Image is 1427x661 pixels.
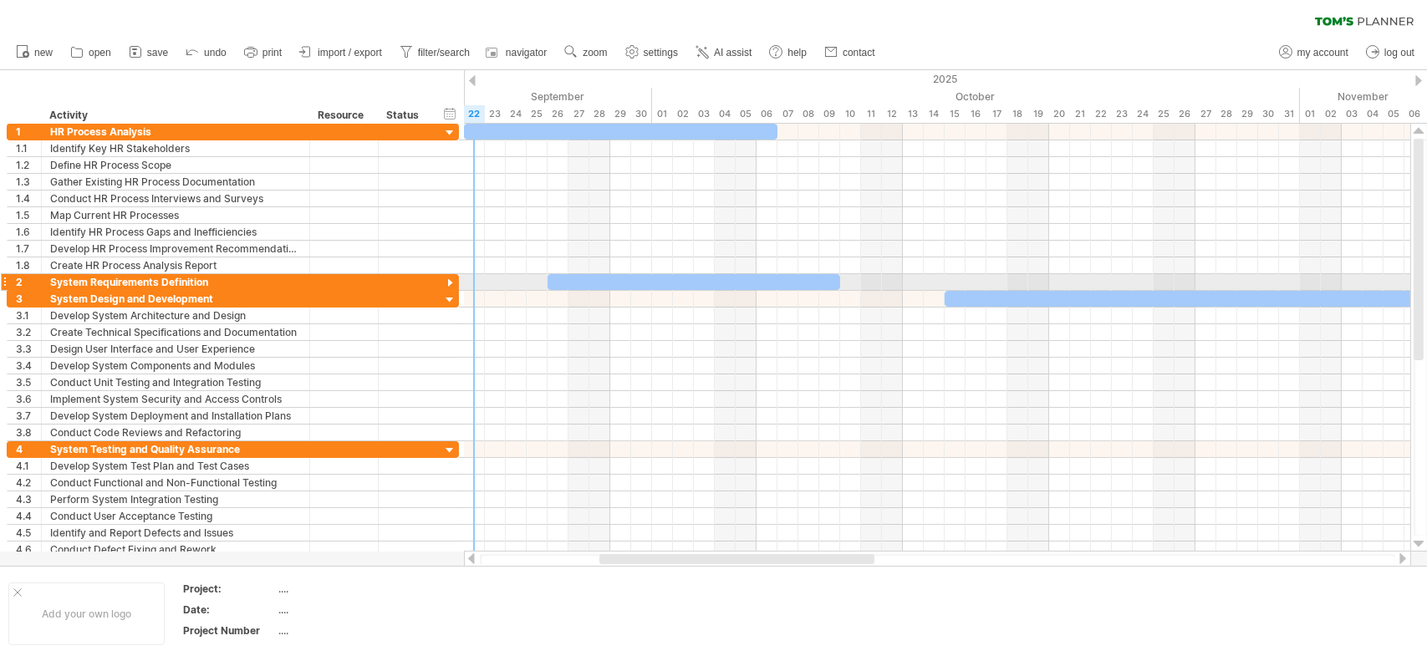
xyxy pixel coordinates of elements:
[183,623,275,638] div: Project Number
[548,105,568,123] div: Friday, 26 September 2025
[50,174,301,190] div: Gather Existing HR Process Documentation
[903,105,924,123] div: Monday, 13 October 2025
[1404,105,1425,123] div: Thursday, 6 November 2025
[125,42,173,64] a: save
[16,174,41,190] div: 1.3
[16,274,41,290] div: 2
[50,391,301,407] div: Implement System Security and Access Controls
[50,491,301,507] div: Perform System Integration Testing
[1175,105,1195,123] div: Sunday, 26 October 2025
[50,124,301,140] div: HR Process Analysis
[295,42,387,64] a: import / export
[1154,105,1175,123] div: Saturday, 25 October 2025
[16,257,41,273] div: 1.8
[50,207,301,223] div: Map Current HR Processes
[1279,105,1300,123] div: Friday, 31 October 2025
[16,475,41,491] div: 4.2
[16,491,41,507] div: 4.3
[50,308,301,323] div: Develop System Architecture and Design
[820,42,880,64] a: contact
[262,47,282,58] span: print
[50,257,301,273] div: Create HR Process Analysis Report
[644,47,678,58] span: settings
[819,105,840,123] div: Thursday, 9 October 2025
[1258,105,1279,123] div: Thursday, 30 October 2025
[418,47,470,58] span: filter/search
[1342,105,1363,123] div: Monday, 3 November 2025
[278,623,419,638] div: ....
[673,105,694,123] div: Thursday, 2 October 2025
[1112,105,1133,123] div: Thursday, 23 October 2025
[16,324,41,340] div: 3.2
[50,140,301,156] div: Identify Key HR Stakeholders
[181,42,232,64] a: undo
[1049,105,1070,123] div: Monday, 20 October 2025
[50,425,301,440] div: Conduct Code Reviews and Refactoring
[1195,105,1216,123] div: Monday, 27 October 2025
[691,42,757,64] a: AI assist
[1363,105,1384,123] div: Tuesday, 4 November 2025
[560,42,612,64] a: zoom
[527,105,548,123] div: Thursday, 25 September 2025
[50,358,301,374] div: Develop System Components and Modules
[50,157,301,173] div: Define HR Process Scope
[714,47,752,58] span: AI assist
[583,47,607,58] span: zoom
[16,358,41,374] div: 3.4
[50,191,301,206] div: Conduct HR Process Interviews and Surveys
[395,42,475,64] a: filter/search
[568,105,589,123] div: Saturday, 27 September 2025
[945,105,966,123] div: Wednesday, 15 October 2025
[16,124,41,140] div: 1
[1321,105,1342,123] div: Sunday, 2 November 2025
[50,525,301,541] div: Identify and Report Defects and Issues
[652,105,673,123] div: Wednesday, 1 October 2025
[50,458,301,474] div: Develop System Test Plan and Test Cases
[16,458,41,474] div: 4.1
[50,408,301,424] div: Develop System Deployment and Installation Plans
[16,207,41,223] div: 1.5
[50,291,301,307] div: System Design and Development
[16,408,41,424] div: 3.7
[50,224,301,240] div: Identify HR Process Gaps and Inefficiencies
[861,105,882,123] div: Saturday, 11 October 2025
[16,140,41,156] div: 1.1
[16,374,41,390] div: 3.5
[183,582,275,596] div: Project:
[777,105,798,123] div: Tuesday, 7 October 2025
[89,47,111,58] span: open
[1384,47,1414,58] span: log out
[50,274,301,290] div: System Requirements Definition
[16,191,41,206] div: 1.4
[1028,105,1049,123] div: Sunday, 19 October 2025
[798,105,819,123] div: Wednesday, 8 October 2025
[882,105,903,123] div: Sunday, 12 October 2025
[16,542,41,557] div: 4.6
[506,105,527,123] div: Wednesday, 24 September 2025
[1070,105,1091,123] div: Tuesday, 21 October 2025
[1091,105,1112,123] div: Wednesday, 22 October 2025
[589,105,610,123] div: Sunday, 28 September 2025
[50,441,301,457] div: System Testing and Quality Assurance
[715,105,736,123] div: Saturday, 4 October 2025
[183,603,275,617] div: Date:
[49,107,300,124] div: Activity
[621,42,683,64] a: settings
[50,324,301,340] div: Create Technical Specifications and Documentation
[278,582,419,596] div: ....
[736,105,757,123] div: Sunday, 5 October 2025
[1007,105,1028,123] div: Saturday, 18 October 2025
[966,105,986,123] div: Thursday, 16 October 2025
[787,47,807,58] span: help
[1237,105,1258,123] div: Wednesday, 29 October 2025
[16,525,41,541] div: 4.5
[50,508,301,524] div: Conduct User Acceptance Testing
[1362,42,1419,64] a: log out
[16,341,41,357] div: 3.3
[631,105,652,123] div: Tuesday, 30 September 2025
[1297,47,1348,58] span: my account
[16,508,41,524] div: 4.4
[1216,105,1237,123] div: Tuesday, 28 October 2025
[50,475,301,491] div: Conduct Functional and Non-Functional Testing
[694,105,715,123] div: Friday, 3 October 2025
